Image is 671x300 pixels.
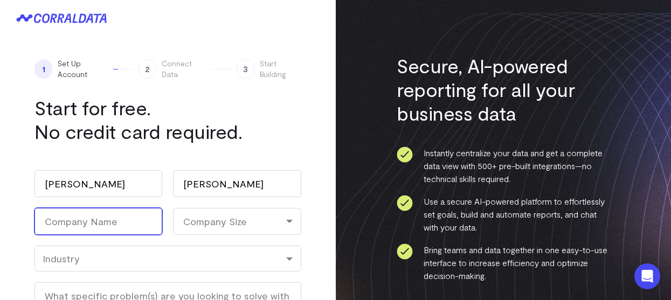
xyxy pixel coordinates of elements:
[397,146,610,185] li: Instantly centralize your data and get a complete data view with 500+ pre-built integrations—no t...
[397,195,610,234] li: Use a secure AI-powered platform to effortlessly set goals, build and automate reports, and chat ...
[34,170,162,197] input: First Name
[43,253,293,264] div: Industry
[34,59,52,79] span: 1
[58,58,108,80] span: Set Up Account
[34,208,162,235] input: Company Name
[173,170,301,197] input: Last Name
[260,58,301,80] span: Start Building
[139,59,156,79] span: 2
[634,263,660,289] div: Open Intercom Messenger
[237,59,254,79] span: 3
[397,54,610,125] h3: Secure, AI-powered reporting for all your business data
[34,96,301,143] h1: Start for free. No credit card required.
[162,58,206,80] span: Connect Data
[173,208,301,235] div: Company Size
[397,243,610,282] li: Bring teams and data together in one easy-to-use interface to increase efficiency and optimize de...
